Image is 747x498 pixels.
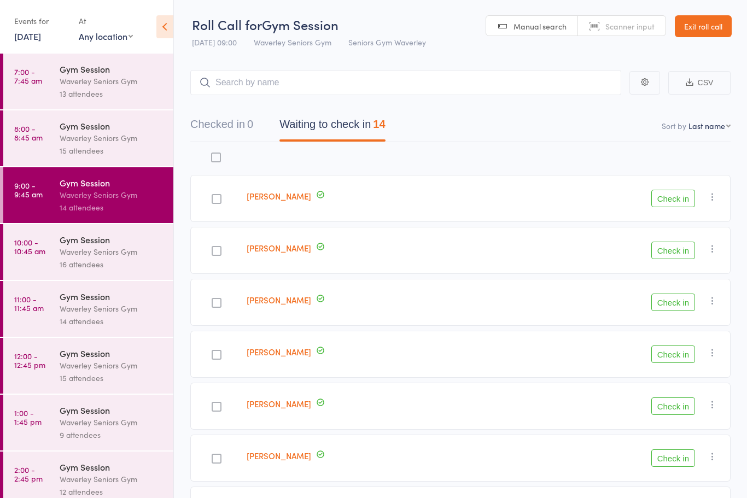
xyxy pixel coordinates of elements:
a: [PERSON_NAME] [247,294,311,306]
button: Check in [651,242,695,259]
span: [DATE] 09:00 [192,37,237,48]
label: Sort by [662,120,686,131]
div: Any location [79,30,133,42]
div: 14 [373,118,385,130]
time: 9:00 - 9:45 am [14,181,43,198]
button: Check in [651,190,695,207]
a: [DATE] [14,30,41,42]
time: 7:00 - 7:45 am [14,67,42,85]
div: 9 attendees [60,429,164,441]
div: Waverley Seniors Gym [60,473,164,485]
span: Roll Call for [192,15,262,33]
a: [PERSON_NAME] [247,450,311,461]
input: Search by name [190,70,621,95]
button: Check in [651,294,695,311]
a: [PERSON_NAME] [247,190,311,202]
div: Events for [14,12,68,30]
time: 8:00 - 8:45 am [14,124,43,142]
a: 7:00 -7:45 amGym SessionWaverley Seniors Gym13 attendees [3,54,173,109]
div: 14 attendees [60,315,164,327]
span: Gym Session [262,15,339,33]
a: Exit roll call [675,15,732,37]
button: Check in [651,345,695,363]
span: Seniors Gym Waverley [348,37,426,48]
div: Waverley Seniors Gym [60,359,164,372]
div: 15 attendees [60,372,164,384]
div: Gym Session [60,233,164,245]
div: 0 [247,118,253,130]
a: 11:00 -11:45 amGym SessionWaverley Seniors Gym14 attendees [3,281,173,337]
button: CSV [668,71,731,95]
div: 12 attendees [60,485,164,498]
div: 13 attendees [60,87,164,100]
time: 10:00 - 10:45 am [14,238,45,255]
time: 1:00 - 1:45 pm [14,408,42,426]
div: Gym Session [60,63,164,75]
a: [PERSON_NAME] [247,242,311,254]
div: Waverley Seniors Gym [60,416,164,429]
time: 11:00 - 11:45 am [14,295,44,312]
div: Gym Session [60,404,164,416]
time: 2:00 - 2:45 pm [14,465,43,483]
button: Checked in0 [190,113,253,142]
div: Gym Session [60,177,164,189]
a: 1:00 -1:45 pmGym SessionWaverley Seniors Gym9 attendees [3,395,173,450]
div: Gym Session [60,290,164,302]
time: 12:00 - 12:45 pm [14,351,45,369]
button: Check in [651,397,695,415]
div: Gym Session [60,347,164,359]
span: Manual search [513,21,567,32]
div: Last name [688,120,725,131]
button: Check in [651,449,695,467]
span: Scanner input [605,21,655,32]
button: Waiting to check in14 [279,113,385,142]
a: 8:00 -8:45 amGym SessionWaverley Seniors Gym15 attendees [3,110,173,166]
a: 12:00 -12:45 pmGym SessionWaverley Seniors Gym15 attendees [3,338,173,394]
div: Waverley Seniors Gym [60,132,164,144]
div: At [79,12,133,30]
a: [PERSON_NAME] [247,398,311,409]
div: Waverley Seniors Gym [60,75,164,87]
div: 14 attendees [60,201,164,214]
div: Gym Session [60,461,164,473]
div: Waverley Seniors Gym [60,189,164,201]
div: Gym Session [60,120,164,132]
div: 15 attendees [60,144,164,157]
div: Waverley Seniors Gym [60,245,164,258]
a: [PERSON_NAME] [247,346,311,358]
div: Waverley Seniors Gym [60,302,164,315]
a: 10:00 -10:45 amGym SessionWaverley Seniors Gym16 attendees [3,224,173,280]
a: 9:00 -9:45 amGym SessionWaverley Seniors Gym14 attendees [3,167,173,223]
span: Waverley Seniors Gym [254,37,331,48]
div: 16 attendees [60,258,164,271]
